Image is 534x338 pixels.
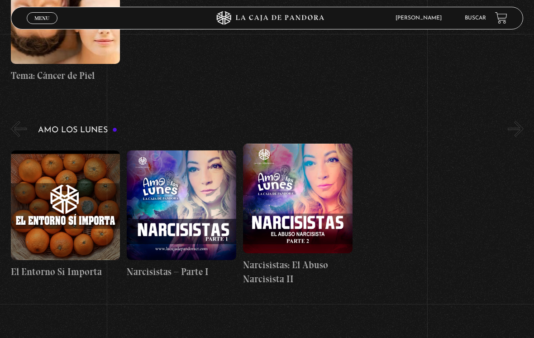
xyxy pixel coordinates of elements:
[127,265,236,279] h4: Narcisistas – Parte I
[11,144,120,286] a: El Entorno Sí Importa
[11,121,27,137] button: Previous
[495,12,507,24] a: View your shopping cart
[38,126,118,135] h3: Amo los Lunes
[243,144,353,286] a: Narcisistas: El Abuso Narcisista II
[11,68,120,83] h4: Tema: Cáncer de Piel
[243,258,353,286] h4: Narcisistas: El Abuso Narcisista II
[127,144,236,286] a: Narcisistas – Parte I
[465,15,486,21] a: Buscar
[11,265,120,279] h4: El Entorno Sí Importa
[34,15,49,21] span: Menu
[391,15,451,21] span: [PERSON_NAME]
[508,121,524,137] button: Next
[32,23,53,29] span: Cerrar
